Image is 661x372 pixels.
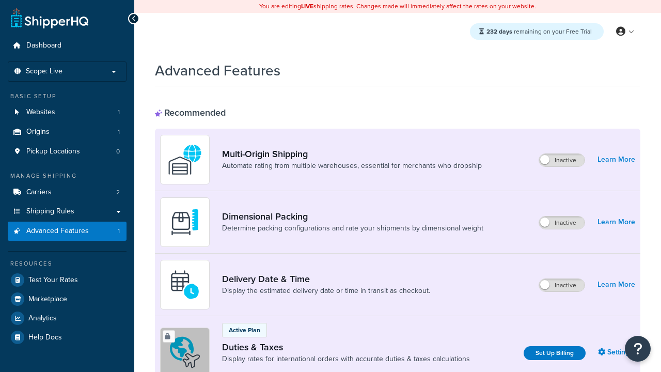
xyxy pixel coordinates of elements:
[524,346,586,360] a: Set Up Billing
[167,267,203,303] img: gfkeb5ejjkALwAAAABJRU5ErkJggg==
[8,259,127,268] div: Resources
[222,148,482,160] a: Multi-Origin Shipping
[116,147,120,156] span: 0
[167,204,203,240] img: DTVBYsAAAAAASUVORK5CYII=
[301,2,313,11] b: LIVE
[28,276,78,285] span: Test Your Rates
[8,92,127,101] div: Basic Setup
[598,345,635,360] a: Settings
[8,271,127,289] a: Test Your Rates
[8,290,127,308] a: Marketplace
[167,142,203,178] img: WatD5o0RtDAAAAAElFTkSuQmCC
[222,211,483,222] a: Dimensional Packing
[8,103,127,122] li: Websites
[26,147,80,156] span: Pickup Locations
[597,277,635,292] a: Learn More
[222,161,482,171] a: Automate rating from multiple warehouses, essential for merchants who dropship
[229,326,260,335] p: Active Plan
[8,103,127,122] a: Websites1
[26,207,74,216] span: Shipping Rules
[26,128,50,136] span: Origins
[539,154,585,166] label: Inactive
[539,279,585,291] label: Inactive
[222,354,470,364] a: Display rates for international orders with accurate duties & taxes calculations
[26,227,89,236] span: Advanced Features
[26,188,52,197] span: Carriers
[8,328,127,347] a: Help Docs
[118,128,120,136] span: 1
[222,273,430,285] a: Delivery Date & Time
[8,142,127,161] li: Pickup Locations
[8,222,127,241] a: Advanced Features1
[26,67,62,76] span: Scope: Live
[8,142,127,161] a: Pickup Locations0
[539,216,585,229] label: Inactive
[486,27,592,36] span: remaining on your Free Trial
[8,36,127,55] a: Dashboard
[222,286,430,296] a: Display the estimated delivery date or time in transit as checkout.
[118,108,120,117] span: 1
[8,122,127,142] a: Origins1
[116,188,120,197] span: 2
[155,60,280,81] h1: Advanced Features
[8,172,127,180] div: Manage Shipping
[28,314,57,323] span: Analytics
[155,107,226,118] div: Recommended
[26,41,61,50] span: Dashboard
[597,215,635,229] a: Learn More
[222,223,483,234] a: Determine packing configurations and rate your shipments by dimensional weight
[26,108,55,117] span: Websites
[8,122,127,142] li: Origins
[8,309,127,328] a: Analytics
[625,336,651,362] button: Open Resource Center
[486,27,512,36] strong: 232 days
[8,183,127,202] a: Carriers2
[118,227,120,236] span: 1
[28,333,62,342] span: Help Docs
[597,152,635,167] a: Learn More
[222,342,470,353] a: Duties & Taxes
[8,202,127,221] a: Shipping Rules
[8,183,127,202] li: Carriers
[8,222,127,241] li: Advanced Features
[28,295,67,304] span: Marketplace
